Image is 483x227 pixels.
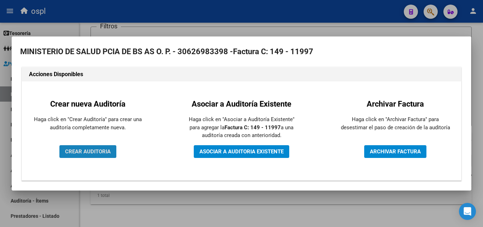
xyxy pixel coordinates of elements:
[20,45,463,58] h2: MINISTERIO DE SALUD PCIA DE BS AS O. P. - 30626983398 -
[370,148,421,155] span: ARCHIVAR FACTURA
[459,203,476,220] div: Open Intercom Messenger
[65,148,111,155] span: CREAR AUDITORIA
[194,145,289,158] button: ASOCIAR A AUDITORIA EXISTENTE
[225,124,281,131] strong: Factura C: 149 - 11997
[33,115,142,131] p: Haga click en "Crear Auditoría" para crear una auditoría completamente nueva.
[364,145,426,158] button: ARCHIVAR FACTURA
[187,98,296,110] h2: Asociar a Auditoría Existente
[233,47,313,56] strong: Factura C: 149 - 11997
[29,70,454,79] h1: Acciones Disponibles
[33,98,142,110] h2: Crear nueva Auditoría
[187,115,296,140] p: Haga click en "Asociar a Auditoría Existente" para agregar la a una auditoría creada con anterior...
[341,115,450,131] p: Haga click en "Archivar Factura" para desestimar el paso de creación de la auditoría
[199,148,284,155] span: ASOCIAR A AUDITORIA EXISTENTE
[341,98,450,110] h2: Archivar Factura
[59,145,116,158] button: CREAR AUDITORIA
